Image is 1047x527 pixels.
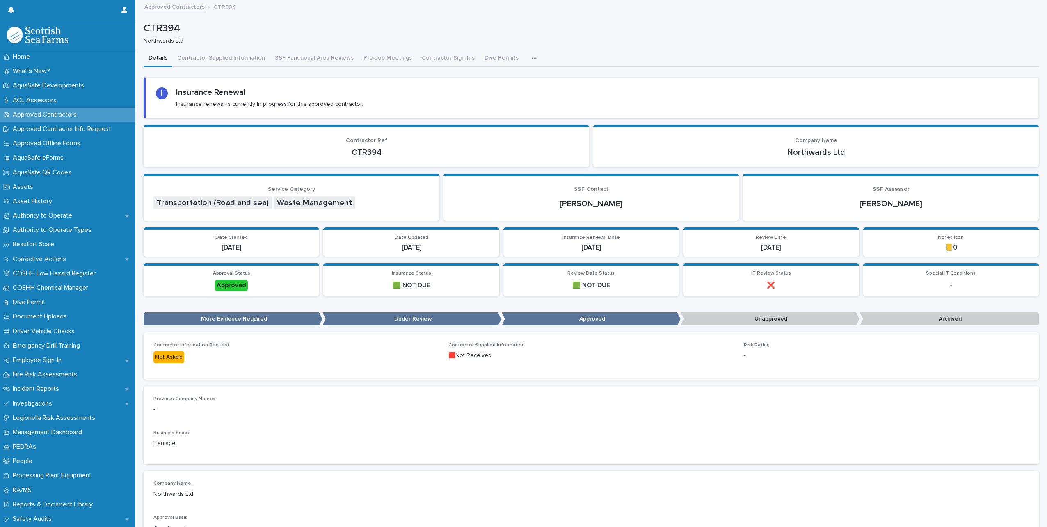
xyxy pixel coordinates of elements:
[417,50,480,67] button: Contractor Sign-Ins
[7,27,68,43] img: bPIBxiqnSb2ggTQWdOVV
[448,351,734,360] p: 🟥Not Received
[9,183,40,191] p: Assets
[328,282,494,289] p: 🟩 NOT DUE
[9,154,70,162] p: AquaSafe eForms
[9,342,87,350] p: Emergency Drill Training
[153,481,191,486] span: Company Name
[873,186,910,192] span: SSF Assessor
[322,312,501,326] p: Under Review
[751,271,791,276] span: IT Review Status
[9,197,59,205] p: Asset History
[213,271,250,276] span: Approval Status
[688,282,854,289] p: ❌
[144,50,172,67] button: Details
[153,343,229,348] span: Contractor Information Request
[153,515,187,520] span: Approval Basis
[176,87,246,97] h2: Insurance Renewal
[9,169,78,176] p: AquaSafe QR Codes
[508,244,674,252] p: [DATE]
[480,50,523,67] button: Dive Permits
[359,50,417,67] button: Pre-Job Meetings
[9,212,79,220] p: Authority to Operate
[153,351,184,363] div: Not Asked
[9,82,91,89] p: AquaSafe Developments
[603,147,1029,157] p: Northwards Ltd
[9,67,57,75] p: What's New?
[9,457,39,465] p: People
[176,101,363,108] p: Insurance renewal is currently in progress for this approved contractor.
[453,199,729,209] p: [PERSON_NAME]
[144,312,322,326] p: More Evidence Required
[567,271,615,276] span: Review Date Status
[9,472,98,479] p: Processing Plant Equipment
[688,244,854,252] p: [DATE]
[153,490,1029,499] p: Northwards Ltd
[395,235,428,240] span: Date Updated
[9,140,87,147] p: Approved Offline Forms
[868,244,1034,252] p: 📒0
[9,515,58,523] p: Safety Audits
[9,226,98,234] p: Authority to Operate Types
[172,50,270,67] button: Contractor Supplied Information
[926,271,976,276] span: Special IT Conditions
[215,235,248,240] span: Date Created
[392,271,431,276] span: Insurance Status
[9,443,43,451] p: PEDRAs
[9,428,89,436] p: Management Dashboard
[562,235,620,240] span: Insurance Renewal Date
[153,405,439,414] p: -
[574,186,608,192] span: SSF Contact
[144,38,1032,45] p: Northwards Ltd
[9,313,73,321] p: Document Uploads
[502,312,681,326] p: Approved
[9,96,63,104] p: ACL Assessors
[9,241,61,248] p: Beaufort Scale
[9,414,102,422] p: Legionella Risk Assessments
[144,23,1036,34] p: CTR394
[9,270,102,277] p: COSHH Low Hazard Register
[868,282,1034,289] p: -
[149,244,314,252] p: [DATE]
[153,431,191,435] span: Business Scope
[144,2,205,11] a: Approved Contractors
[9,125,118,133] p: Approved Contractor Info Request
[744,351,1029,360] p: -
[681,312,860,326] p: Unapproved
[9,328,81,335] p: Driver Vehicle Checks
[153,196,272,209] span: Transportation (Road and sea)
[753,199,1029,209] p: [PERSON_NAME]
[274,196,355,209] span: Waste Management
[448,343,525,348] span: Contractor Supplied Information
[9,111,83,119] p: Approved Contractors
[268,186,315,192] span: Service Category
[9,385,66,393] p: Incident Reports
[744,343,770,348] span: Risk Rating
[153,147,579,157] p: CTR394
[860,312,1039,326] p: Archived
[508,282,674,289] p: 🟩 NOT DUE
[153,396,215,401] span: Previous Company Names
[328,244,494,252] p: [DATE]
[9,371,84,378] p: Fire Risk Assessments
[9,400,59,408] p: Investigations
[9,356,68,364] p: Employee Sign-In
[795,137,837,143] span: Company Name
[270,50,359,67] button: SSF Functional Area Reviews
[214,2,236,11] p: CTR394
[9,53,37,61] p: Home
[9,284,95,292] p: COSHH Chemical Manager
[938,235,964,240] span: Notes Icon
[9,501,99,509] p: Reports & Document Library
[215,280,248,291] div: Approved
[346,137,387,143] span: Contractor Ref
[9,486,38,494] p: RA/MS
[756,235,786,240] span: Review Date
[9,255,73,263] p: Corrective Actions
[9,298,52,306] p: Dive Permit
[153,439,1029,448] p: Haulage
